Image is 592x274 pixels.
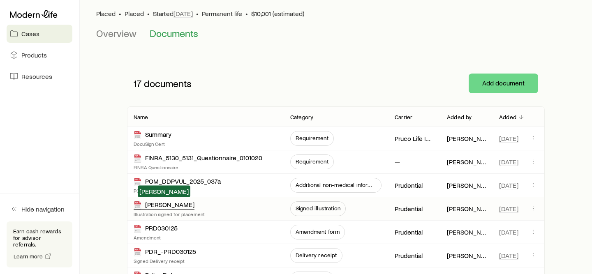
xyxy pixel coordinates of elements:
[134,200,194,210] div: [PERSON_NAME]
[150,28,198,39] span: Documents
[134,130,171,140] div: Summary
[13,228,66,248] p: Earn cash rewards for advisor referrals.
[96,28,136,39] span: Overview
[499,158,518,166] span: [DATE]
[134,224,178,233] div: PRD030125
[21,30,39,38] span: Cases
[7,46,72,64] a: Products
[7,67,72,85] a: Resources
[134,258,196,264] p: Signed Delivery receipt
[7,25,72,43] a: Cases
[296,182,376,188] span: Additional non-medical information
[447,134,486,143] p: [PERSON_NAME]
[469,74,538,93] button: Add document
[21,51,47,59] span: Products
[202,9,242,18] span: Permanent life
[447,158,486,166] p: [PERSON_NAME]
[153,9,193,18] p: Started
[447,251,486,260] p: [PERSON_NAME]
[447,205,486,213] p: [PERSON_NAME]
[296,228,340,235] span: Amendment form
[447,114,472,120] p: Added by
[296,158,328,165] span: Requirement
[395,205,423,213] p: Prudential
[14,253,43,259] span: Learn more
[134,154,262,163] div: FINRA_5130_5131_Questionnaire_0101020
[395,158,400,166] p: —
[499,114,516,120] p: Added
[447,228,486,236] p: [PERSON_NAME]
[134,114,148,120] p: Name
[499,205,518,213] span: [DATE]
[395,134,434,143] p: Pruco Life Insurance Company
[499,228,518,236] span: [DATE]
[7,200,72,218] button: Hide navigation
[134,187,221,194] p: POM
[119,9,121,18] span: •
[395,228,423,236] p: Prudential
[96,9,116,18] p: Placed
[134,78,141,89] span: 17
[245,9,248,18] span: •
[134,211,205,217] p: Illustration signed for placement
[147,9,150,18] span: •
[134,164,262,170] p: FINRA Questionnaire
[395,251,423,260] p: Prudential
[134,140,171,147] p: DocuSign Cert
[447,181,486,189] p: [PERSON_NAME]
[499,251,518,260] span: [DATE]
[125,9,144,18] span: Placed
[296,252,337,258] span: Delivery receipt
[499,134,518,143] span: [DATE]
[144,78,192,89] span: documents
[21,205,65,213] span: Hide navigation
[96,28,576,47] div: Case details tabs
[296,135,328,141] span: Requirement
[134,177,221,187] div: POM_DDPVUL_2025_037a
[21,72,52,81] span: Resources
[134,247,196,257] div: PDR_-PRD030125
[7,221,72,267] div: Earn cash rewards for advisor referrals.Learn more
[251,9,304,18] span: $10,001 (estimated)
[395,181,423,189] p: Prudential
[290,114,313,120] p: Category
[395,114,412,120] p: Carrier
[173,9,193,18] span: [DATE]
[134,234,178,241] p: Amendment
[196,9,199,18] span: •
[499,181,518,189] span: [DATE]
[296,205,340,212] span: Signed illustration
